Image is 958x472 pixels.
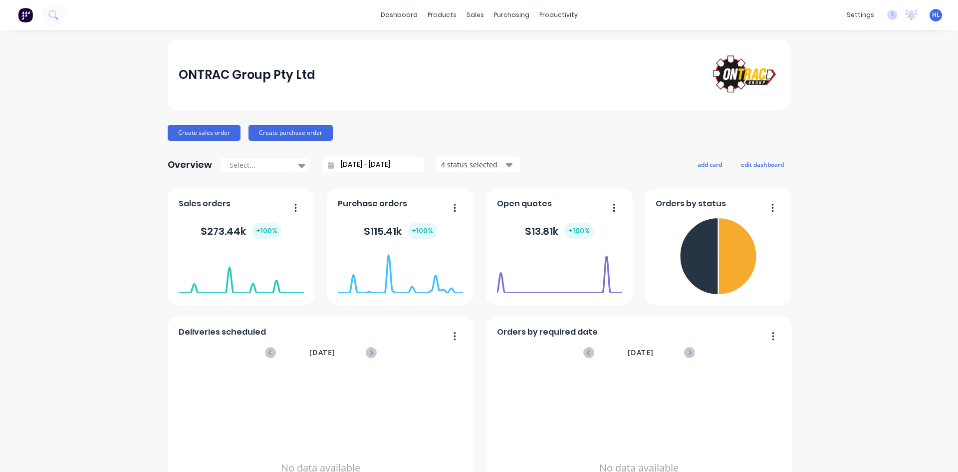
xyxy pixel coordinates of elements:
[489,7,534,22] div: purchasing
[525,223,594,239] div: $ 13.81k
[436,157,520,172] button: 4 status selected
[179,65,315,85] div: ONTRAC Group Pty Ltd
[248,125,333,141] button: Create purchase order
[628,347,654,358] span: [DATE]
[364,223,437,239] div: $ 115.41k
[710,52,779,97] img: ONTRAC Group Pty Ltd
[309,347,335,358] span: [DATE]
[932,10,940,19] span: HL
[408,223,437,239] div: + 100 %
[656,198,726,210] span: Orders by status
[534,7,583,22] div: productivity
[564,223,594,239] div: + 100 %
[201,223,281,239] div: $ 273.44k
[423,7,462,22] div: products
[252,223,281,239] div: + 100 %
[497,326,598,338] span: Orders by required date
[462,7,489,22] div: sales
[18,7,33,22] img: Factory
[441,159,504,170] div: 4 status selected
[497,198,552,210] span: Open quotes
[376,7,423,22] a: dashboard
[734,158,790,171] button: edit dashboard
[691,158,728,171] button: add card
[179,198,231,210] span: Sales orders
[168,125,240,141] button: Create sales order
[168,155,212,175] div: Overview
[842,7,879,22] div: settings
[338,198,407,210] span: Purchase orders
